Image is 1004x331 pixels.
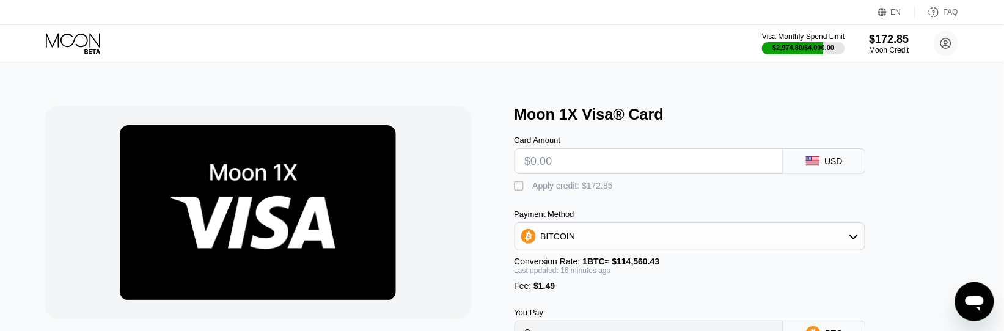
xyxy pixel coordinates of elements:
[515,308,783,317] div: You Pay
[515,281,865,291] div: Fee :
[955,282,994,321] iframe: Button to launch messaging window
[944,8,958,16] div: FAQ
[533,281,555,291] span: $1.49
[515,136,783,145] div: Card Amount
[915,6,958,18] div: FAQ
[541,231,576,241] div: BITCOIN
[870,46,909,54] div: Moon Credit
[891,8,901,16] div: EN
[773,44,835,51] div: $2,974.80 / $4,000.00
[762,32,845,41] div: Visa Monthly Spend Limit
[515,224,865,249] div: BITCOIN
[533,181,614,191] div: Apply credit: $172.85
[515,106,972,123] div: Moon 1X Visa® Card
[870,33,909,46] div: $172.85
[515,180,527,192] div: 
[878,6,915,18] div: EN
[825,156,843,166] div: USD
[870,33,909,54] div: $172.85Moon Credit
[525,149,773,173] input: $0.00
[583,256,660,266] span: 1 BTC ≈ $114,560.43
[515,266,865,275] div: Last updated: 16 minutes ago
[515,209,865,219] div: Payment Method
[515,256,865,266] div: Conversion Rate:
[762,32,845,54] div: Visa Monthly Spend Limit$2,974.80/$4,000.00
